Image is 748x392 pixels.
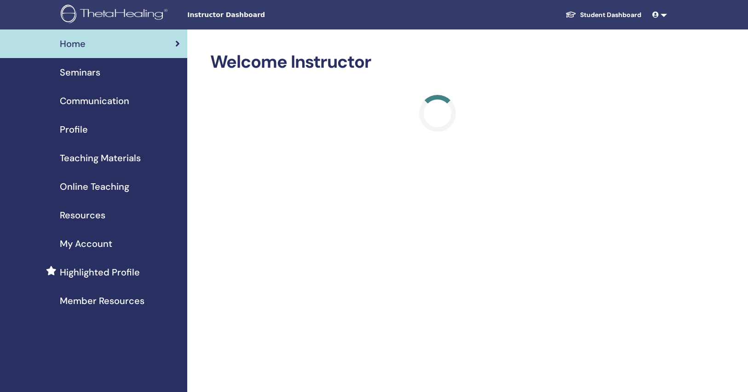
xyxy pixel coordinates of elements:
img: graduation-cap-white.svg [565,11,576,18]
span: My Account [60,237,112,251]
span: Instructor Dashboard [187,10,325,20]
span: Member Resources [60,294,144,308]
span: Highlighted Profile [60,265,140,279]
span: Profile [60,123,88,136]
h2: Welcome Instructor [210,52,666,73]
span: Home [60,37,86,51]
span: Online Teaching [60,180,129,193]
img: logo.png [61,5,171,25]
a: Student Dashboard [558,6,649,23]
span: Communication [60,94,129,108]
span: Teaching Materials [60,151,141,165]
span: Resources [60,208,105,222]
span: Seminars [60,65,100,79]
